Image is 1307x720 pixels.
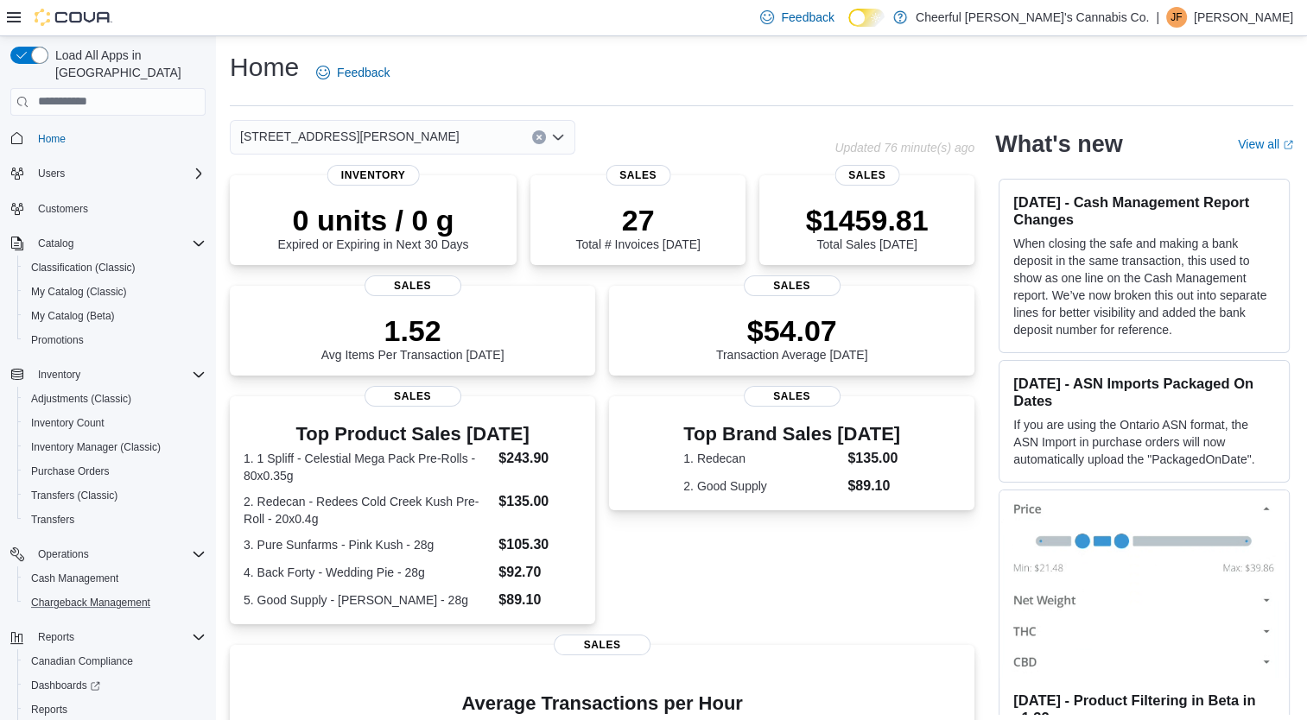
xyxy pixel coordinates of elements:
span: Chargeback Management [31,596,150,609]
a: Cash Management [24,568,125,589]
span: My Catalog (Beta) [24,306,206,326]
button: Customers [3,196,213,221]
input: Dark Mode [848,9,885,27]
h3: Top Product Sales [DATE] [244,424,581,445]
dt: 5. Good Supply - [PERSON_NAME] - 28g [244,591,492,609]
span: Feedback [337,64,390,81]
a: Reports [24,699,74,720]
button: Transfers [17,508,213,532]
span: Classification (Classic) [31,261,136,275]
h2: What's new [995,130,1122,158]
span: Inventory [38,368,80,382]
svg: External link [1283,140,1293,150]
span: Inventory Count [31,416,105,430]
h1: Home [230,50,299,85]
a: Feedback [309,55,397,90]
p: $1459.81 [806,203,929,237]
button: Home [3,126,213,151]
button: Catalog [3,231,213,256]
span: Purchase Orders [31,464,110,478]
span: Customers [38,202,88,216]
p: 27 [575,203,700,237]
a: Purchase Orders [24,461,117,482]
span: Canadian Compliance [24,651,206,672]
p: If you are using the Ontario ASN format, the ASN Import in purchase orders will now automatically... [1013,416,1275,468]
a: Transfers (Classic) [24,485,124,506]
button: Inventory Manager (Classic) [17,435,213,459]
button: Reports [31,627,81,647]
span: Reports [31,703,67,717]
span: Promotions [24,330,206,351]
a: Dashboards [24,675,107,696]
a: Adjustments (Classic) [24,388,138,409]
span: [STREET_ADDRESS][PERSON_NAME] [240,126,460,147]
a: My Catalog (Classic) [24,281,134,302]
a: Dashboards [17,673,213,698]
p: 0 units / 0 g [278,203,469,237]
dd: $243.90 [498,448,581,469]
dd: $92.70 [498,562,581,583]
span: Customers [31,198,206,219]
span: Sales [606,165,670,186]
span: Sales [365,386,461,407]
span: Transfers (Classic) [24,485,206,506]
button: Open list of options [551,130,565,144]
a: Inventory Count [24,413,111,433]
dd: $135.00 [847,448,900,469]
span: Reports [31,627,206,647]
dd: $89.10 [498,590,581,610]
span: Sales [744,386,841,407]
div: Total # Invoices [DATE] [575,203,700,251]
span: Feedback [781,9,834,26]
button: Canadian Compliance [17,649,213,673]
span: Catalog [38,237,73,250]
button: Users [3,161,213,186]
dt: 4. Back Forty - Wedding Pie - 28g [244,564,492,581]
dt: 1. 1 Spliff - Celestial Mega Pack Pre-Rolls - 80x0.35g [244,450,492,484]
dt: 1. Redecan [683,450,841,467]
span: Load All Apps in [GEOGRAPHIC_DATA] [48,47,206,81]
a: Transfers [24,509,81,530]
p: 1.52 [321,313,504,348]
span: Inventory Manager (Classic) [24,437,206,458]
span: Reports [24,699,206,720]
dd: $89.10 [847,476,900,496]
span: Sales [365,275,461,296]
span: Canadian Compliance [31,654,133,668]
div: Total Sales [DATE] [806,203,929,251]
span: Classification (Classic) [24,257,206,278]
span: Transfers (Classic) [31,489,117,502]
button: Purchase Orders [17,459,213,483]
span: My Catalog (Classic) [31,285,127,299]
button: Clear input [532,130,546,144]
h3: [DATE] - Cash Management Report Changes [1013,193,1275,228]
a: Customers [31,199,95,219]
h3: [DATE] - ASN Imports Packaged On Dates [1013,375,1275,409]
span: Promotions [31,333,84,347]
h4: Average Transactions per Hour [244,693,961,714]
button: Adjustments (Classic) [17,387,213,411]
span: Inventory Count [24,413,206,433]
span: Adjustments (Classic) [31,392,131,406]
div: Jason Fitzpatrick [1166,7,1187,28]
div: Avg Items Per Transaction [DATE] [321,313,504,362]
span: Dashboards [31,679,100,692]
p: [PERSON_NAME] [1194,7,1293,28]
span: Users [38,167,65,180]
a: My Catalog (Beta) [24,306,122,326]
button: Operations [3,542,213,566]
p: When closing the safe and making a bank deposit in the same transaction, this used to show as one... [1013,235,1275,338]
button: My Catalog (Classic) [17,280,213,304]
span: Chargeback Management [24,592,206,613]
button: Promotions [17,328,213,352]
img: Cova [35,9,112,26]
span: Inventory [327,165,420,186]
button: Catalog [31,233,80,254]
button: Transfers (Classic) [17,483,213,508]
span: Home [38,132,66,146]
a: Classification (Classic) [24,257,143,278]
span: Sales [834,165,899,186]
span: My Catalog (Beta) [31,309,115,323]
a: View allExternal link [1238,137,1293,151]
span: Sales [744,275,841,296]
